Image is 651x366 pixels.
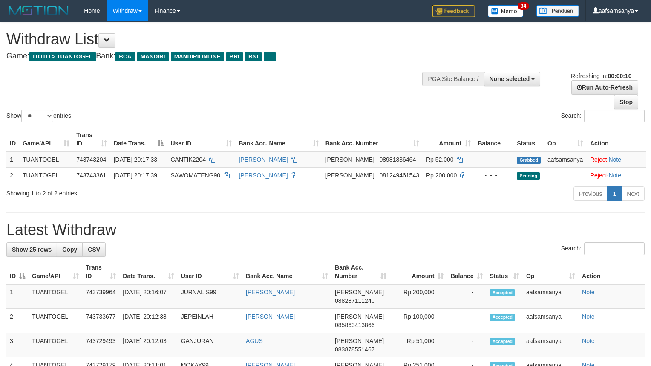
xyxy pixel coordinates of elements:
th: Bank Acc. Name: activate to sort column ascending [235,127,322,151]
td: aafsamsanya [523,284,579,309]
span: Refreshing in: [571,73,631,79]
th: Action [579,260,645,284]
a: Note [608,172,621,179]
th: ID: activate to sort column descending [6,260,29,284]
span: Copy 085863413866 to clipboard [335,322,374,328]
a: [PERSON_NAME] [246,313,295,320]
a: Run Auto-Refresh [571,80,638,95]
span: [PERSON_NAME] [335,313,384,320]
img: Feedback.jpg [432,5,475,17]
span: [PERSON_NAME] [325,172,374,179]
a: Show 25 rows [6,242,57,257]
th: Amount: activate to sort column ascending [423,127,474,151]
img: Button%20Memo.svg [488,5,524,17]
span: Accepted [490,289,515,296]
span: Rp 200.000 [426,172,457,179]
span: Copy 081249461543 to clipboard [380,172,419,179]
span: MANDIRI [137,52,169,61]
a: Previous [573,186,608,201]
td: - [447,333,486,357]
a: Copy [57,242,83,257]
td: aafsamsanya [544,151,587,168]
span: CANTIK2204 [170,156,205,163]
span: 743743361 [76,172,106,179]
span: ITOTO > TUANTOGEL [29,52,96,61]
span: Grabbed [517,157,541,164]
span: MANDIRIONLINE [171,52,224,61]
a: Note [582,313,595,320]
span: [PERSON_NAME] [335,289,384,296]
th: Action [587,127,646,151]
th: Trans ID: activate to sort column ascending [73,127,110,151]
td: GANJURAN [178,333,242,357]
span: Accepted [490,338,515,345]
h4: Game: Bank: [6,52,426,61]
th: User ID: activate to sort column ascending [178,260,242,284]
input: Search: [584,110,645,122]
div: Showing 1 to 2 of 2 entries [6,186,265,198]
a: Stop [614,95,638,109]
td: TUANTOGEL [19,151,73,168]
td: 743739964 [82,284,119,309]
th: Amount: activate to sort column ascending [390,260,447,284]
td: [DATE] 20:12:03 [119,333,177,357]
td: TUANTOGEL [29,284,82,309]
span: Copy 088287111240 to clipboard [335,297,374,304]
th: Balance [474,127,513,151]
a: Next [621,186,645,201]
td: 743733677 [82,309,119,333]
strong: 00:00:10 [608,73,631,79]
th: Game/API: activate to sort column ascending [29,260,82,284]
span: BNI [245,52,262,61]
span: [DATE] 20:17:33 [114,156,157,163]
th: Op: activate to sort column ascending [523,260,579,284]
th: Bank Acc. Number: activate to sort column ascending [331,260,390,284]
th: Op: activate to sort column ascending [544,127,587,151]
a: 1 [607,186,622,201]
span: 34 [518,2,529,10]
th: Date Trans.: activate to sort column descending [110,127,167,151]
td: JEPEINLAH [178,309,242,333]
a: Reject [590,172,607,179]
a: Reject [590,156,607,163]
img: MOTION_logo.png [6,4,71,17]
td: TUANTOGEL [29,333,82,357]
label: Search: [561,110,645,122]
a: [PERSON_NAME] [239,172,288,179]
a: CSV [82,242,106,257]
span: SAWOMATENG90 [170,172,220,179]
span: Copy 083878551467 to clipboard [335,346,374,353]
td: · [587,167,646,183]
td: 1 [6,284,29,309]
div: - - - [478,171,510,180]
span: [PERSON_NAME] [325,156,374,163]
th: Date Trans.: activate to sort column ascending [119,260,177,284]
td: [DATE] 20:12:38 [119,309,177,333]
td: Rp 51,000 [390,333,447,357]
span: BCA [115,52,135,61]
span: CSV [88,246,100,253]
h1: Latest Withdraw [6,221,645,238]
td: TUANTOGEL [29,309,82,333]
th: Status [513,127,544,151]
th: Game/API: activate to sort column ascending [19,127,73,151]
td: 1 [6,151,19,168]
a: [PERSON_NAME] [246,289,295,296]
td: 2 [6,167,19,183]
span: 743743204 [76,156,106,163]
h1: Withdraw List [6,31,426,48]
a: Note [608,156,621,163]
th: Balance: activate to sort column ascending [447,260,486,284]
span: Accepted [490,314,515,321]
th: Trans ID: activate to sort column ascending [82,260,119,284]
td: Rp 100,000 [390,309,447,333]
th: Bank Acc. Number: activate to sort column ascending [322,127,423,151]
span: [DATE] 20:17:39 [114,172,157,179]
td: Rp 200,000 [390,284,447,309]
td: [DATE] 20:16:07 [119,284,177,309]
span: ... [264,52,275,61]
td: - [447,284,486,309]
td: JURNALIS99 [178,284,242,309]
td: aafsamsanya [523,309,579,333]
label: Show entries [6,110,71,122]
